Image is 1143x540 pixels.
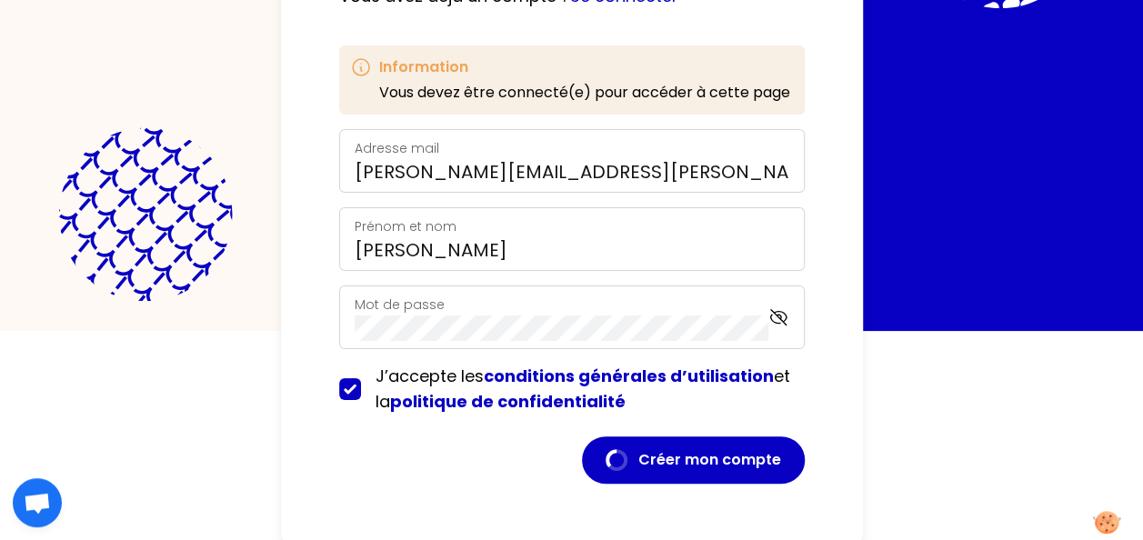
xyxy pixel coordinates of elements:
p: Vous devez être connecté(e) pour accéder à cette page [379,82,790,104]
div: Ouvrir le chat [13,478,62,527]
h3: Information [379,56,790,78]
span: J’accepte les et la [376,365,790,413]
a: politique de confidentialité [390,390,626,413]
a: conditions générales d’utilisation [484,365,774,387]
button: Créer mon compte [582,436,805,484]
label: Adresse mail [355,139,439,157]
label: Mot de passe [355,295,445,314]
label: Prénom et nom [355,217,456,235]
